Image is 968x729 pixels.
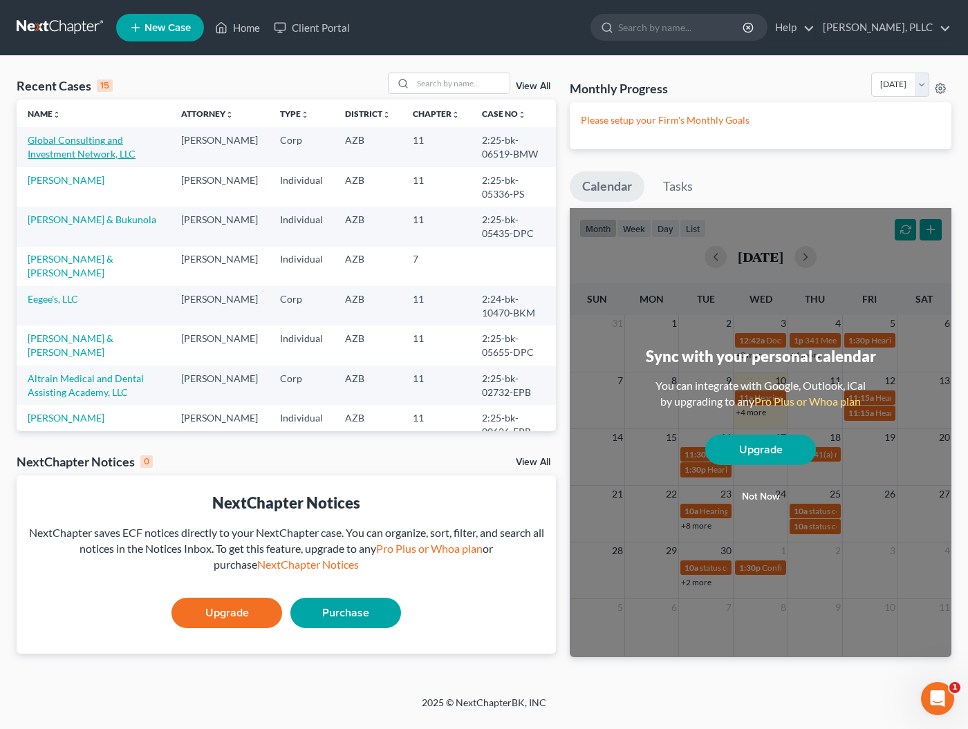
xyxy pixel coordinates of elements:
[471,366,556,405] td: 2:25-bk-02732-EPB
[816,15,951,40] a: [PERSON_NAME], PLLC
[17,77,113,94] div: Recent Cases
[402,405,471,444] td: 11
[402,366,471,405] td: 11
[402,167,471,207] td: 11
[618,15,745,40] input: Search by name...
[269,247,334,286] td: Individual
[482,108,526,119] a: Case Nounfold_more
[402,286,471,325] td: 11
[28,492,545,513] div: NextChapter Notices
[269,325,334,365] td: Individual
[471,207,556,246] td: 2:25-bk-05435-DPC
[301,111,309,119] i: unfold_more
[570,80,668,97] h3: Monthly Progress
[516,82,550,91] a: View All
[145,23,191,33] span: New Case
[267,15,357,40] a: Client Portal
[269,366,334,405] td: Corp
[269,127,334,167] td: Corp
[650,378,871,410] div: You can integrate with Google, Outlook, iCal by upgrading to any
[754,395,861,408] a: Pro Plus or Whoa plan
[170,207,269,246] td: [PERSON_NAME]
[171,598,282,628] a: Upgrade
[170,247,269,286] td: [PERSON_NAME]
[413,73,510,93] input: Search by name...
[402,207,471,246] td: 11
[516,457,550,467] a: View All
[334,325,402,365] td: AZB
[518,111,526,119] i: unfold_more
[181,108,234,119] a: Attorneyunfold_more
[334,405,402,444] td: AZB
[225,111,234,119] i: unfold_more
[28,134,136,160] a: Global Consulting and Investment Network, LLC
[949,682,960,693] span: 1
[170,405,269,444] td: [PERSON_NAME]
[28,372,144,398] a: Altrain Medical and Dental Assisting Academy, LLC
[471,325,556,365] td: 2:25-bk-05655-DPC
[646,345,876,367] div: Sync with your personal calendar
[376,542,483,555] a: Pro Plus or Whoa plan
[413,108,460,119] a: Chapterunfold_more
[705,435,816,465] a: Upgrade
[921,682,954,715] iframe: Intercom live chat
[28,174,104,186] a: [PERSON_NAME]
[17,453,153,470] div: NextChapter Notices
[28,108,61,119] a: Nameunfold_more
[768,15,815,40] a: Help
[290,598,401,628] a: Purchase
[257,558,359,571] a: NextChapter Notices
[705,483,816,511] button: Not now
[28,253,113,278] a: [PERSON_NAME] & [PERSON_NAME]
[581,113,940,127] p: Please setup your Firm's Monthly Goals
[334,366,402,405] td: AZB
[269,286,334,325] td: Corp
[53,111,61,119] i: unfold_more
[269,207,334,246] td: Individual
[28,214,156,225] a: [PERSON_NAME] & Bukunola
[402,247,471,286] td: 7
[269,405,334,444] td: Individual
[402,325,471,365] td: 11
[28,525,545,573] div: NextChapter saves ECF notices directly to your NextChapter case. You can organize, sort, filter, ...
[170,366,269,405] td: [PERSON_NAME]
[334,286,402,325] td: AZB
[97,79,113,92] div: 15
[471,167,556,207] td: 2:25-bk-05336-PS
[334,247,402,286] td: AZB
[471,127,556,167] td: 2:25-bk-06519-BMW
[345,108,391,119] a: Districtunfold_more
[28,412,104,424] a: [PERSON_NAME]
[334,207,402,246] td: AZB
[471,286,556,325] td: 2:24-bk-10470-BKM
[28,293,78,305] a: Eegee's, LLC
[140,455,153,468] div: 0
[170,167,269,207] td: [PERSON_NAME]
[651,171,705,202] a: Tasks
[334,127,402,167] td: AZB
[269,167,334,207] td: Individual
[382,111,391,119] i: unfold_more
[170,286,269,325] td: [PERSON_NAME]
[570,171,644,202] a: Calendar
[452,111,460,119] i: unfold_more
[402,127,471,167] td: 11
[334,167,402,207] td: AZB
[208,15,267,40] a: Home
[90,696,878,721] div: 2025 © NextChapterBK, INC
[280,108,309,119] a: Typeunfold_more
[170,127,269,167] td: [PERSON_NAME]
[28,332,113,358] a: [PERSON_NAME] & [PERSON_NAME]
[471,405,556,444] td: 2:25-bk-00626-EPB
[170,325,269,365] td: [PERSON_NAME]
